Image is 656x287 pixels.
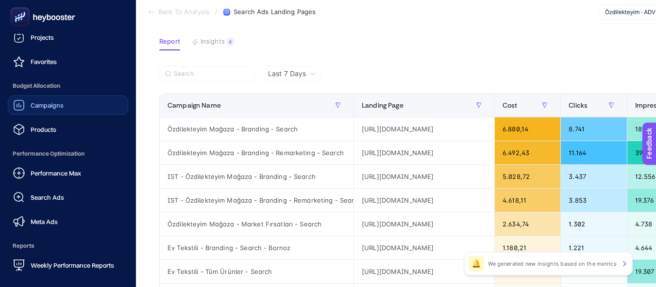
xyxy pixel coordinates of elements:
[354,117,494,141] div: [URL][DOMAIN_NAME]
[8,212,128,231] a: Meta Ads
[160,165,353,188] div: IST - Özdilekteyim Mağaza - Branding - Search
[488,260,617,268] p: We generated new insights based on the metrics
[168,101,221,109] span: Campaign Name
[495,141,560,164] div: 6.492,43
[160,236,353,259] div: Ev Tekstili - Branding - Search - Bornoz
[8,188,128,207] a: Search Ads
[31,193,64,201] span: Search Ads
[354,165,494,188] div: [URL][DOMAIN_NAME]
[215,8,218,16] span: /
[569,101,588,109] span: Clicks
[503,101,518,109] span: Cost
[469,256,484,271] div: 🔔
[495,212,560,236] div: 2.634,74
[31,126,56,133] span: Products
[160,141,353,164] div: Özdilekteyim Mağaza - Branding - Remarketing - Search
[354,141,494,164] div: [URL][DOMAIN_NAME]
[362,101,404,109] span: Landing Page
[8,144,128,163] span: Performance Optimization
[8,163,128,183] a: Performance Max
[31,58,57,65] span: Favorites
[31,101,64,109] span: Campaigns
[174,70,251,78] input: Search
[8,52,128,71] a: Favorites
[31,261,114,269] span: Weekly Performance Reports
[8,120,128,139] a: Products
[160,260,353,283] div: Ev Tekstili - Tüm Ürünler - Search
[159,38,180,46] span: Report
[31,33,54,41] span: Projects
[8,28,128,47] a: Projects
[561,117,626,141] div: 8.741
[354,189,494,212] div: [URL][DOMAIN_NAME]
[8,76,128,96] span: Budget Allocation
[201,38,225,46] span: Insights
[495,165,560,188] div: 5.028,72
[158,8,209,16] span: Back To Analysis
[8,236,128,255] span: Reports
[160,189,353,212] div: IST - Özdilekteyim Mağaza - Branding - Remarketing - Search
[495,189,560,212] div: 4.618,11
[354,212,494,236] div: [URL][DOMAIN_NAME]
[354,236,494,259] div: [URL][DOMAIN_NAME]
[31,169,81,177] span: Performance Max
[160,117,353,141] div: Özdilekteyim Mağaza - Branding - Search
[8,96,128,115] a: Campaigns
[6,3,37,11] span: Feedback
[561,212,626,236] div: 1.302
[561,236,626,259] div: 1.221
[227,38,234,46] div: 4
[31,218,58,225] span: Meta Ads
[234,8,316,16] span: Search Ads Landing Pages
[495,236,560,259] div: 1.180,21
[354,260,494,283] div: [URL][DOMAIN_NAME]
[160,212,353,236] div: Özdilekteyim Mağaza - Market Fırsatları - Search
[8,255,128,275] a: Weekly Performance Reports
[561,189,626,212] div: 3.853
[561,141,626,164] div: 11.164
[561,165,626,188] div: 3.437
[268,69,306,79] span: Last 7 Days
[495,117,560,141] div: 6.880,14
